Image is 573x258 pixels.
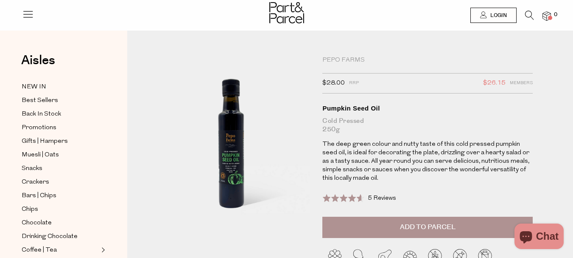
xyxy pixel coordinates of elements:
span: Bars | Chips [22,191,56,201]
div: Pepo Farms [322,56,533,65]
span: Login [488,12,507,19]
a: Gifts | Hampers [22,136,99,147]
a: Drinking Chocolate [22,231,99,242]
p: The deep green colour and nutty taste of this cold pressed pumpkin seed oil, is ideal for decorat... [322,140,533,183]
div: Pumpkin Seed Oil [322,104,533,113]
button: Add to Parcel [322,217,533,238]
a: Login [470,8,517,23]
a: Chips [22,204,99,215]
span: $28.00 [322,78,345,89]
span: Best Sellers [22,96,58,106]
span: Chips [22,204,38,215]
span: Muesli | Oats [22,150,59,160]
a: Best Sellers [22,95,99,106]
img: Part&Parcel [269,2,304,23]
span: Coffee | Tea [22,245,57,255]
a: Promotions [22,122,99,133]
a: Snacks [22,163,99,174]
span: Gifts | Hampers [22,136,68,147]
a: Bars | Chips [22,190,99,201]
span: Add to Parcel [400,222,456,232]
span: Members [510,78,533,89]
span: Snacks [22,164,42,174]
span: RRP [349,78,359,89]
a: Aisles [21,54,55,75]
button: Expand/Collapse Coffee | Tea [99,245,105,255]
a: Back In Stock [22,109,99,119]
span: 0 [552,11,559,19]
span: $26.15 [483,78,506,89]
inbox-online-store-chat: Shopify online store chat [512,224,566,251]
a: 0 [542,11,551,20]
span: Back In Stock [22,109,61,119]
a: NEW IN [22,82,99,92]
span: Promotions [22,123,56,133]
a: Chocolate [22,218,99,228]
span: Chocolate [22,218,52,228]
a: Muesli | Oats [22,150,99,160]
span: Drinking Chocolate [22,232,78,242]
span: 5 Reviews [368,195,396,201]
span: NEW IN [22,82,46,92]
span: Crackers [22,177,49,187]
span: Aisles [21,51,55,70]
div: Cold Pressed 250g [322,117,533,134]
a: Coffee | Tea [22,245,99,255]
a: Crackers [22,177,99,187]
